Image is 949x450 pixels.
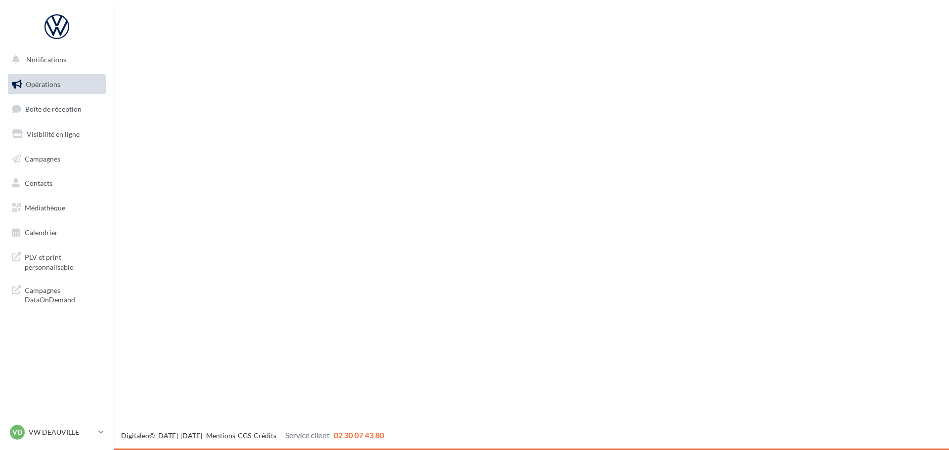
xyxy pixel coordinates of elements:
[6,222,108,243] a: Calendrier
[8,423,106,442] a: VD VW DEAUVILLE
[6,246,108,276] a: PLV et print personnalisable
[121,431,149,440] a: Digitaleo
[26,55,66,64] span: Notifications
[25,154,60,163] span: Campagnes
[238,431,251,440] a: CGS
[6,198,108,218] a: Médiathèque
[285,430,330,440] span: Service client
[25,228,58,237] span: Calendrier
[121,431,384,440] span: © [DATE]-[DATE] - - -
[25,105,82,113] span: Boîte de réception
[206,431,235,440] a: Mentions
[334,430,384,440] span: 02 30 07 43 80
[25,204,65,212] span: Médiathèque
[29,427,94,437] p: VW DEAUVILLE
[6,49,104,70] button: Notifications
[26,80,60,88] span: Opérations
[6,149,108,169] a: Campagnes
[6,173,108,194] a: Contacts
[6,280,108,309] a: Campagnes DataOnDemand
[25,179,52,187] span: Contacts
[27,130,80,138] span: Visibilité en ligne
[12,427,22,437] span: VD
[25,250,102,272] span: PLV et print personnalisable
[6,74,108,95] a: Opérations
[6,98,108,120] a: Boîte de réception
[25,284,102,305] span: Campagnes DataOnDemand
[6,124,108,145] a: Visibilité en ligne
[254,431,276,440] a: Crédits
